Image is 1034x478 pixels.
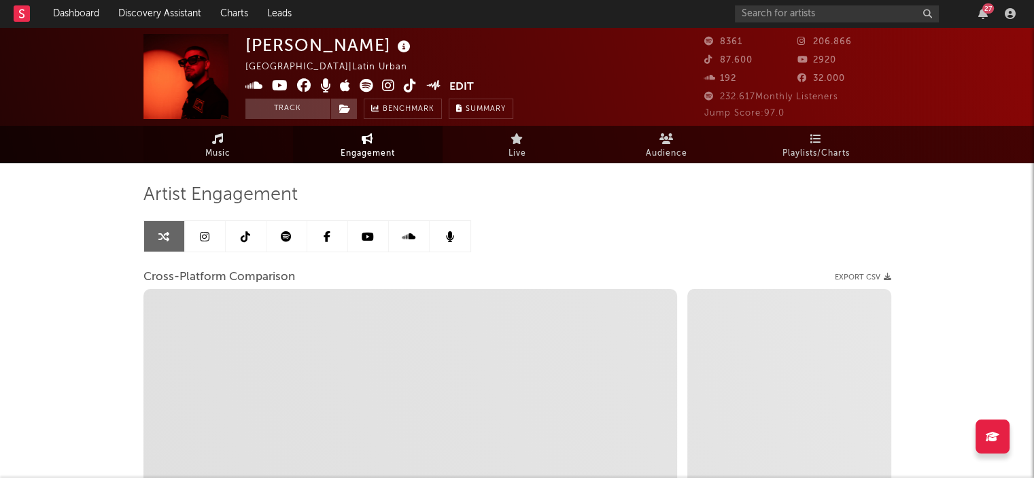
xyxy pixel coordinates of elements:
span: Playlists/Charts [782,146,850,162]
button: Track [245,99,330,119]
span: 87.600 [704,56,753,65]
span: Summary [466,105,506,113]
a: Playlists/Charts [742,126,891,163]
div: [PERSON_NAME] [245,34,414,56]
a: Benchmark [364,99,442,119]
button: 27 [978,8,988,19]
button: Edit [449,79,474,96]
span: Live [509,146,526,162]
span: Artist Engagement [143,187,298,203]
span: 32.000 [797,74,845,83]
span: Music [205,146,230,162]
a: Music [143,126,293,163]
button: Export CSV [835,273,891,281]
span: 192 [704,74,736,83]
a: Audience [592,126,742,163]
span: 8361 [704,37,742,46]
a: Live [443,126,592,163]
span: 2920 [797,56,836,65]
span: Jump Score: 97.0 [704,109,785,118]
div: [GEOGRAPHIC_DATA] | Latin Urban [245,59,423,75]
span: Audience [646,146,687,162]
span: 206.866 [797,37,852,46]
a: Engagement [293,126,443,163]
div: 27 [982,3,994,14]
input: Search for artists [735,5,939,22]
span: Cross-Platform Comparison [143,269,295,286]
span: 232.617 Monthly Listeners [704,92,838,101]
span: Benchmark [383,101,434,118]
span: Engagement [341,146,395,162]
button: Summary [449,99,513,119]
